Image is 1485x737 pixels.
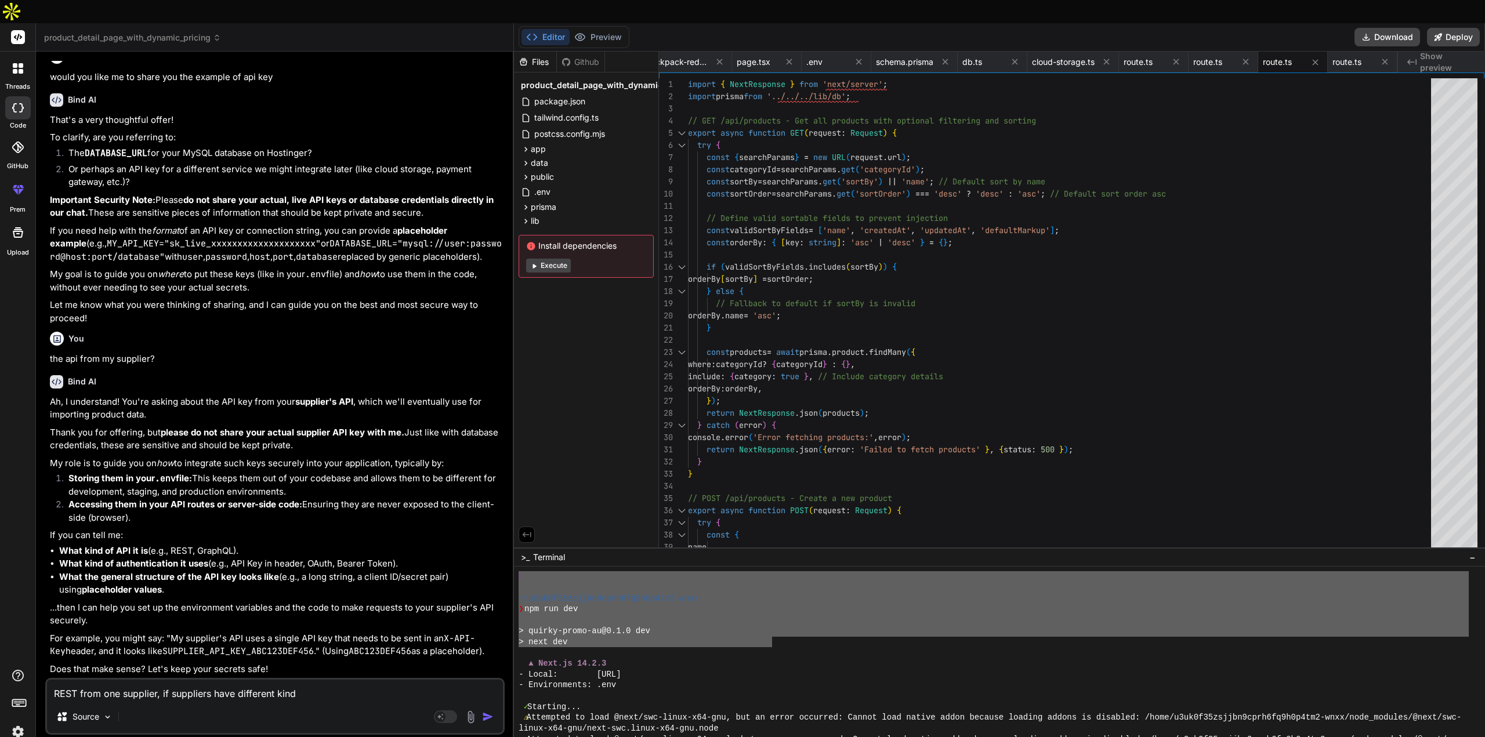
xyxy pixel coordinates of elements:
span: category [734,371,772,382]
code: host [249,251,270,263]
span: data [531,157,548,169]
span: ? [762,359,767,369]
span: = [809,225,813,235]
span: const [707,164,730,175]
code: DATABASE_URL [85,147,147,159]
div: 16 [659,261,673,273]
span: request [850,152,883,162]
span: { [892,128,897,138]
span: 'createdAt' [860,225,911,235]
span: ( [850,188,855,199]
span: ; [929,176,934,187]
span: get [836,188,850,199]
span: . [720,310,725,321]
span: ) [711,395,716,406]
span: ; [948,237,952,248]
span: : [841,128,846,138]
code: database [296,251,338,263]
span: prisma [799,347,827,357]
span: { [841,359,846,369]
span: key [785,237,799,248]
div: 10 [659,188,673,200]
span: 'updatedAt' [920,225,971,235]
span: 'asc' [753,310,776,321]
span: { [716,140,720,150]
img: Pick Models [103,712,113,722]
div: 2 [659,90,673,103]
div: 5 [659,127,673,139]
span: orderBy [688,383,720,394]
span: route.ts [1193,56,1222,68]
span: public [531,171,554,183]
span: request [809,128,841,138]
div: Files [514,56,556,68]
span: ] [1050,225,1055,235]
span: ( [836,176,841,187]
span: ( [804,128,809,138]
span: 'next/server' [823,79,883,89]
span: searchParams [776,188,832,199]
span: new [813,152,827,162]
div: 18 [659,285,673,297]
span: } [823,359,827,369]
span: , [809,371,813,382]
code: .env [305,268,326,280]
span: nal filtering and sorting [920,115,1036,126]
span: if [707,262,716,272]
span: ) [915,164,920,175]
div: 13 [659,224,673,237]
span: include [688,371,720,382]
span: products [823,408,860,418]
span: searchParams [739,152,795,162]
span: = [776,164,781,175]
span: const [707,347,730,357]
span: ; [1055,225,1059,235]
span: validSortByFields [725,262,804,272]
span: findMany [869,347,906,357]
div: 22 [659,334,673,346]
span: ) [906,188,911,199]
span: , [850,225,855,235]
span: , [850,359,855,369]
code: port [273,251,294,263]
span: sortBy [725,274,753,284]
span: . [836,164,841,175]
h6: Bind AI [68,376,96,387]
span: where [688,359,711,369]
span: = [744,310,748,321]
span: = [804,152,809,162]
label: prem [10,205,26,215]
span: } [795,152,799,162]
span: ] [753,274,758,284]
span: product_detail_page_with_dynamic_pricing [44,32,221,43]
span: ; [1041,188,1045,199]
div: 20 [659,310,673,322]
strong: Important Security Note: [50,194,155,205]
div: 15 [659,249,673,261]
em: how [360,268,377,279]
div: Click to collapse the range. [674,346,689,358]
span: − [1469,551,1476,563]
span: // Default sort by name [939,176,1045,187]
label: GitHub [7,161,28,171]
span: ) [860,408,864,418]
span: // Include category details [818,371,943,382]
span: : [841,237,846,248]
span: .env [533,185,552,199]
span: [ [720,274,725,284]
span: app [531,143,546,155]
div: Click to collapse the range. [674,127,689,139]
span: db.ts [962,56,982,68]
span: 'desc' [934,188,962,199]
span: 'desc' [976,188,1004,199]
span: ) [762,420,767,430]
span: | [878,237,883,248]
span: [ [781,237,785,248]
div: 14 [659,237,673,249]
em: where [158,268,184,279]
span: = [772,188,776,199]
span: includes [809,262,846,272]
span: ; [883,79,888,89]
span: cloud-storage.ts [1032,56,1095,68]
span: { [892,262,897,272]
